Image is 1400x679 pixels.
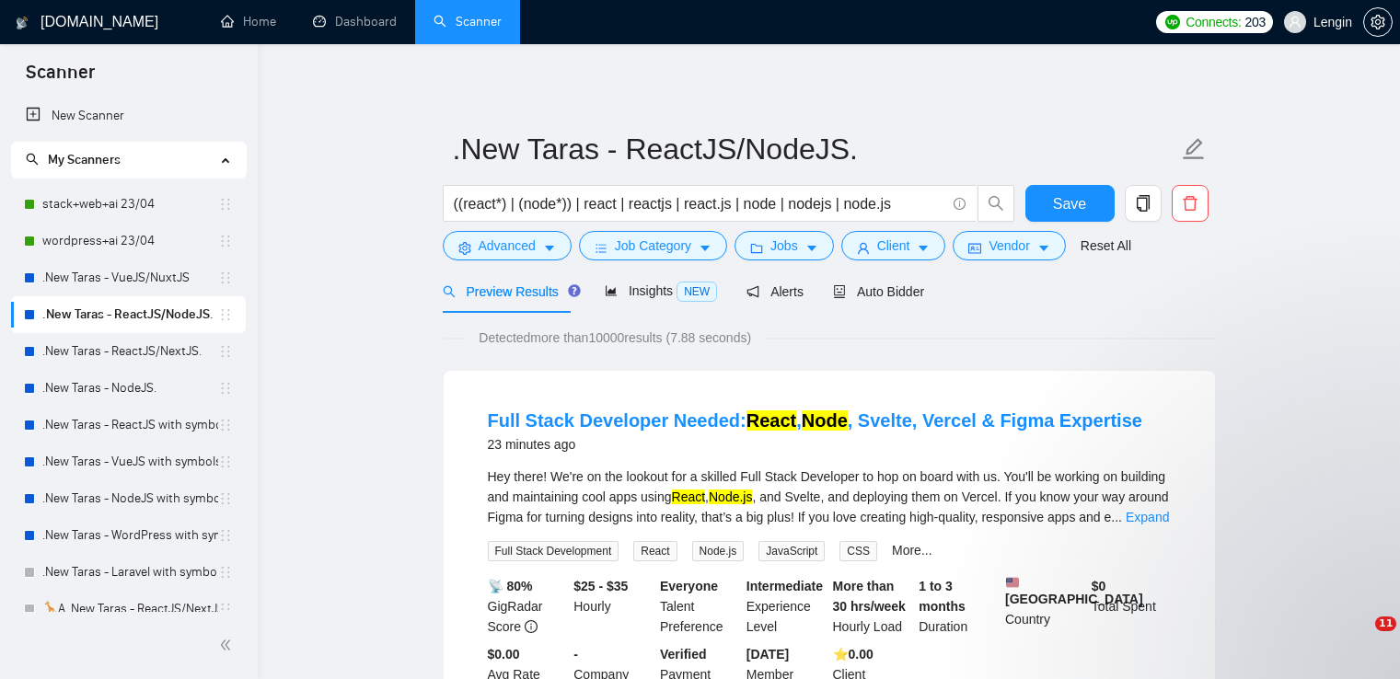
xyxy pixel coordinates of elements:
[42,259,218,296] a: .New Taras - VueJS/NuxtJS
[989,236,1029,256] span: Vendor
[746,579,823,593] b: Intermediate
[805,241,818,255] span: caret-down
[218,270,233,285] span: holder
[841,231,946,260] button: userClientcaret-down
[11,591,246,627] li: 🦒A .New Taras - ReactJS/NextJS usual 23/04
[434,14,502,29] a: searchScanner
[1025,185,1115,222] button: Save
[758,541,825,561] span: JavaScript
[915,576,1001,637] div: Duration
[42,443,218,480] a: .New Taras - VueJS with symbols
[615,236,691,256] span: Job Category
[11,407,246,443] li: .New Taras - ReactJS with symbols
[443,231,572,260] button: settingAdvancedcaret-down
[11,333,246,370] li: .New Taras - ReactJS/NextJS.
[570,576,656,637] div: Hourly
[1289,16,1302,29] span: user
[218,381,233,396] span: holder
[218,197,233,212] span: holder
[42,296,218,333] a: .New Taras - ReactJS/NodeJS.
[484,576,571,637] div: GigRadar Score
[11,59,110,98] span: Scanner
[743,576,829,637] div: Experience Level
[525,620,538,633] span: info-circle
[978,185,1014,222] button: search
[26,152,121,167] span: My Scanners
[1053,192,1086,215] span: Save
[660,647,707,662] b: Verified
[1244,12,1265,32] span: 203
[42,554,218,591] a: .New Taras - Laravel with symbols
[802,410,848,431] mark: Node
[1005,576,1143,606] b: [GEOGRAPHIC_DATA]
[218,565,233,580] span: holder
[443,284,575,299] span: Preview Results
[1182,137,1206,161] span: edit
[954,198,966,210] span: info-circle
[488,541,619,561] span: Full Stack Development
[11,259,246,296] li: .New Taras - VueJS/NuxtJS
[218,491,233,506] span: holder
[1337,616,1382,661] iframe: Intercom live chat
[746,285,759,298] span: notification
[466,328,764,348] span: Detected more than 10000 results (7.88 seconds)
[16,8,29,38] img: logo
[833,284,924,299] span: Auto Bidder
[735,231,834,260] button: folderJobscaret-down
[1125,185,1162,222] button: copy
[219,636,237,654] span: double-left
[1363,7,1393,37] button: setting
[770,236,798,256] span: Jobs
[218,307,233,322] span: holder
[660,579,718,593] b: Everyone
[833,285,846,298] span: robot
[833,579,906,614] b: More than 30 hrs/week
[573,647,578,662] b: -
[443,285,456,298] span: search
[746,410,796,431] mark: React
[857,241,870,255] span: user
[42,480,218,517] a: .New Taras - NodeJS with symbols
[479,236,536,256] span: Advanced
[968,241,981,255] span: idcard
[953,231,1065,260] button: idcardVendorcaret-down
[11,186,246,223] li: stack+web+ai 23/04
[656,576,743,637] div: Talent Preference
[11,443,246,480] li: .New Taras - VueJS with symbols
[454,192,945,215] input: Search Freelance Jobs...
[42,370,218,407] a: .New Taras - NodeJS.
[42,407,218,443] a: .New Taras - ReactJS with symbols
[677,282,717,302] span: NEW
[42,333,218,370] a: .New Taras - ReactJS/NextJS.
[11,480,246,517] li: .New Taras - NodeJS with symbols
[218,234,233,248] span: holder
[1363,15,1393,29] a: setting
[1126,195,1161,212] span: copy
[488,579,533,593] b: 📡 80%
[1081,236,1131,256] a: Reset All
[877,236,910,256] span: Client
[919,579,966,614] b: 1 to 3 months
[218,344,233,359] span: holder
[579,231,727,260] button: barsJob Categorycaret-down
[11,370,246,407] li: .New Taras - NodeJS.
[26,98,231,134] a: New Scanner
[750,241,763,255] span: folder
[573,579,628,593] b: $25 - $35
[1375,616,1396,631] span: 11
[488,410,1142,431] a: Full Stack Developer Needed:React,Node, Svelte, Vercel & Figma Expertise
[633,541,677,561] span: React
[218,602,233,616] span: holder
[543,241,556,255] span: caret-down
[11,554,246,591] li: .New Taras - Laravel with symbols
[692,541,745,561] span: Node.js
[488,433,1142,455] div: 23 minutes ago
[1037,241,1050,255] span: caret-down
[605,284,618,297] span: area-chart
[42,591,218,627] a: 🦒A .New Taras - ReactJS/NextJS usual 23/04
[42,186,218,223] a: stack+web+ai 23/04
[746,284,804,299] span: Alerts
[833,647,874,662] b: ⭐️ 0.00
[1186,12,1241,32] span: Connects:
[595,241,607,255] span: bars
